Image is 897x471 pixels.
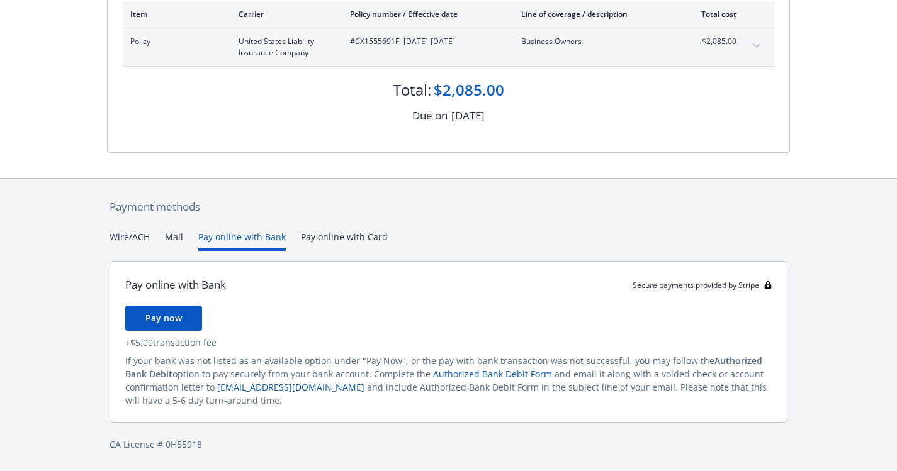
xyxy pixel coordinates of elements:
[110,438,787,451] div: CA License # 0H55918
[633,280,772,291] div: Secure payments provided by Stripe
[198,230,286,251] button: Pay online with Bank
[110,199,787,215] div: Payment methods
[747,36,767,56] button: expand content
[239,36,330,58] span: United States Liability Insurance Company
[301,230,388,251] button: Pay online with Card
[689,36,736,47] span: $2,085.00
[130,36,218,47] span: Policy
[125,355,762,380] span: Authorized Bank Debit
[165,230,183,251] button: Mail
[125,336,772,349] div: + $5.00 transaction fee
[125,277,226,293] div: Pay online with Bank
[434,79,504,101] div: $2,085.00
[145,312,182,324] span: Pay now
[350,36,501,47] span: #CX1555691F - [DATE]-[DATE]
[350,9,501,19] div: Policy number / Effective date
[123,28,774,66] div: PolicyUnited States Liability Insurance Company#CX1555691F- [DATE]-[DATE]Business Owners$2,085.00...
[521,9,669,19] div: Line of coverage / description
[125,354,772,407] div: If your bank was not listed as an available option under "Pay Now", or the pay with bank transact...
[217,381,364,393] a: [EMAIL_ADDRESS][DOMAIN_NAME]
[521,36,669,47] span: Business Owners
[239,9,330,19] div: Carrier
[130,9,218,19] div: Item
[110,230,150,251] button: Wire/ACH
[433,368,552,380] a: Authorized Bank Debit Form
[451,108,485,124] div: [DATE]
[393,79,431,101] div: Total:
[412,108,448,124] div: Due on
[125,306,202,331] button: Pay now
[689,9,736,19] div: Total cost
